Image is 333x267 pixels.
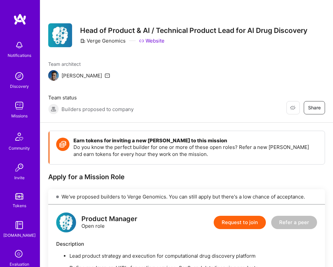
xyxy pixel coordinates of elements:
img: Community [11,129,27,145]
div: [DOMAIN_NAME] [3,232,36,239]
div: Tokens [13,202,26,209]
h4: Earn tokens for inviting a new [PERSON_NAME] to this mission [73,138,318,144]
button: Refer a peer [271,216,317,229]
p: Lead product strategy and execution for computational drug discovery platform [69,252,317,259]
img: bell [13,39,26,52]
i: icon SelectionTeam [13,248,26,261]
p: Do you know the perfect builder for one or more of these open roles? Refer a new [PERSON_NAME] an... [73,144,318,158]
div: Community [9,145,30,152]
img: Company Logo [48,23,72,47]
span: Builders proposed to company [61,106,134,113]
img: teamwork [13,99,26,112]
div: Open role [81,215,137,229]
img: tokens [15,193,23,200]
div: Discovery [10,83,29,90]
div: Product Manager [81,215,137,222]
img: Token icon [56,138,69,151]
h3: Head of Product & AI / Technical Product Lead for AI Drug Discovery [80,26,307,35]
button: Share [304,101,325,114]
img: Builders proposed to company [48,104,59,114]
a: Website [139,37,165,44]
img: discovery [13,69,26,83]
i: icon EyeClosed [290,105,295,110]
div: Missions [11,112,28,119]
img: guide book [13,218,26,232]
div: Notifications [8,52,31,59]
button: Request to join [214,216,266,229]
div: Apply for a Mission Role [48,173,325,181]
div: [PERSON_NAME] [61,72,102,79]
span: Team status [48,94,134,101]
span: Share [308,104,321,111]
span: Team architect [48,61,110,67]
div: Verge Genomics [80,37,126,44]
img: logo [13,13,27,25]
i: icon CompanyGray [80,38,85,44]
img: Team Architect [48,70,59,81]
div: Invite [14,174,25,181]
div: Description [56,240,317,247]
i: icon Mail [105,73,110,78]
img: Invite [13,161,26,174]
div: We've proposed builders to Verge Genomics. You can still apply but there's a low chance of accept... [48,189,325,204]
img: logo [56,212,76,232]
